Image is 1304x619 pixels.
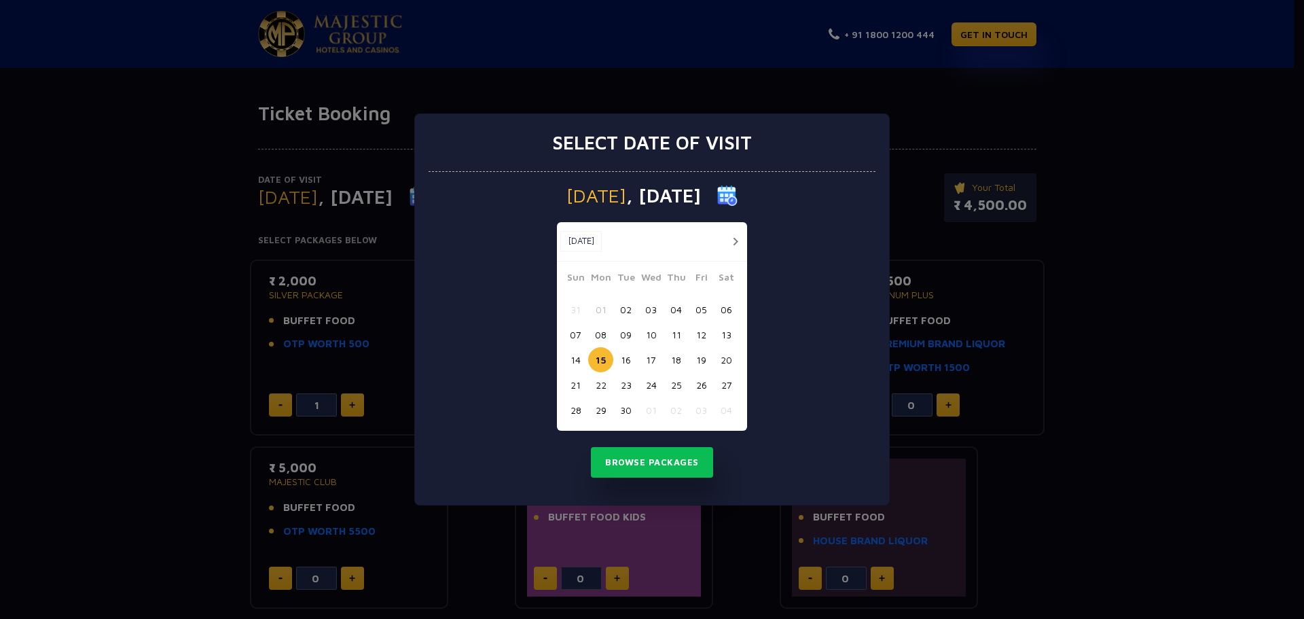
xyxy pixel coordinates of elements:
button: 05 [689,297,714,322]
button: 13 [714,322,739,347]
button: 01 [588,297,613,322]
button: 09 [613,322,638,347]
span: Sun [563,270,588,289]
span: Wed [638,270,664,289]
button: 18 [664,347,689,372]
span: Tue [613,270,638,289]
button: [DATE] [560,231,602,251]
span: Thu [664,270,689,289]
button: 10 [638,322,664,347]
button: 27 [714,372,739,397]
h3: Select date of visit [552,131,752,154]
button: 23 [613,372,638,397]
button: 30 [613,397,638,423]
button: 17 [638,347,664,372]
span: Sat [714,270,739,289]
button: 22 [588,372,613,397]
button: 19 [689,347,714,372]
button: 04 [664,297,689,322]
button: 11 [664,322,689,347]
img: calender icon [717,185,738,206]
button: 02 [613,297,638,322]
span: Mon [588,270,613,289]
button: 31 [563,297,588,322]
button: 08 [588,322,613,347]
button: 16 [613,347,638,372]
button: 26 [689,372,714,397]
button: 07 [563,322,588,347]
button: 12 [689,322,714,347]
span: Fri [689,270,714,289]
button: 01 [638,397,664,423]
span: , [DATE] [626,186,701,205]
button: 03 [689,397,714,423]
button: 02 [664,397,689,423]
button: 20 [714,347,739,372]
span: [DATE] [566,186,626,205]
button: 14 [563,347,588,372]
button: 03 [638,297,664,322]
button: 15 [588,347,613,372]
button: 24 [638,372,664,397]
button: 21 [563,372,588,397]
button: Browse Packages [591,447,713,478]
button: 29 [588,397,613,423]
button: 06 [714,297,739,322]
button: 04 [714,397,739,423]
button: 25 [664,372,689,397]
button: 28 [563,397,588,423]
